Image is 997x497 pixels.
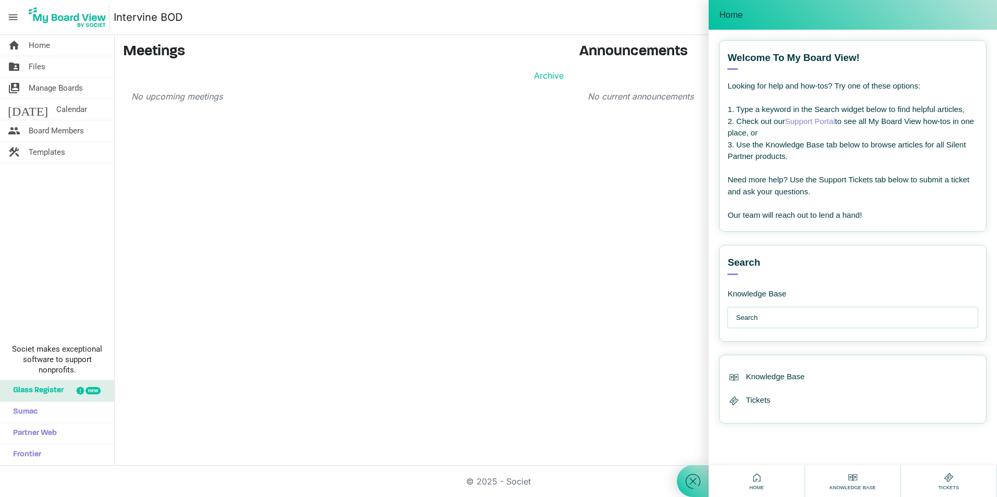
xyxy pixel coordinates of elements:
p: No current announcements [588,90,881,103]
div: Need more help? Use the Support Tickets tab below to submit a ticket and ask your questions. [727,174,978,197]
span: Tickets [936,484,962,491]
div: Looking for help and how-tos? Try one of these options: [727,80,978,92]
span: Home [719,10,743,20]
div: 2. Check out our to see all My Board View how-tos in one place, or [727,116,978,139]
span: folder_shared [8,56,20,77]
div: Knowledge Base [727,371,978,384]
a: My Board View Logo [26,4,114,30]
span: Home [747,484,767,491]
a: Archive [530,69,564,82]
span: [DATE] [8,99,48,120]
span: Frontier [8,444,41,465]
div: new [86,387,101,394]
span: Tickets [746,394,770,406]
span: Calendar [56,99,87,120]
img: My Board View Logo [26,4,110,30]
input: Search [736,307,975,328]
p: No upcoming meetings [131,90,564,103]
div: Our team will reach out to lend a hand! [727,209,978,221]
span: Home [29,35,50,56]
span: Knowledge Base [827,484,878,491]
div: Welcome to My Board View! [727,51,978,70]
span: Knowledge Base [746,371,805,383]
div: Tickets [936,471,962,491]
span: Templates [29,142,65,163]
span: switch_account [8,78,20,98]
div: 1. Type a keyword in the Search widget below to find helpful articles, [727,104,978,116]
span: people [8,120,20,141]
h3: Announcements [579,43,890,61]
span: Sumac [8,402,38,423]
span: home [8,35,20,56]
div: Home [747,471,767,491]
span: Board Members [29,120,84,141]
h3: Meetings [123,43,564,61]
span: Files [29,56,45,77]
a: © 2025 - Societ [466,476,531,487]
span: menu [3,7,23,27]
div: Knowledge Base [827,471,878,491]
span: Search [727,256,760,269]
span: Glass Register [8,380,64,401]
span: Partner Web [8,423,57,444]
a: Support Portal [785,117,835,126]
div: Tickets [727,394,978,407]
span: Manage Boards [29,78,83,98]
div: Knowledge Base [727,275,873,299]
a: Intervine BOD [114,7,183,28]
span: construction [8,142,20,163]
span: Societ makes exceptional software to support nonprofits. [5,344,110,375]
div: 3. Use the Knowledge Base tab below to browse articles for all Silent Partner products. [727,139,978,163]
